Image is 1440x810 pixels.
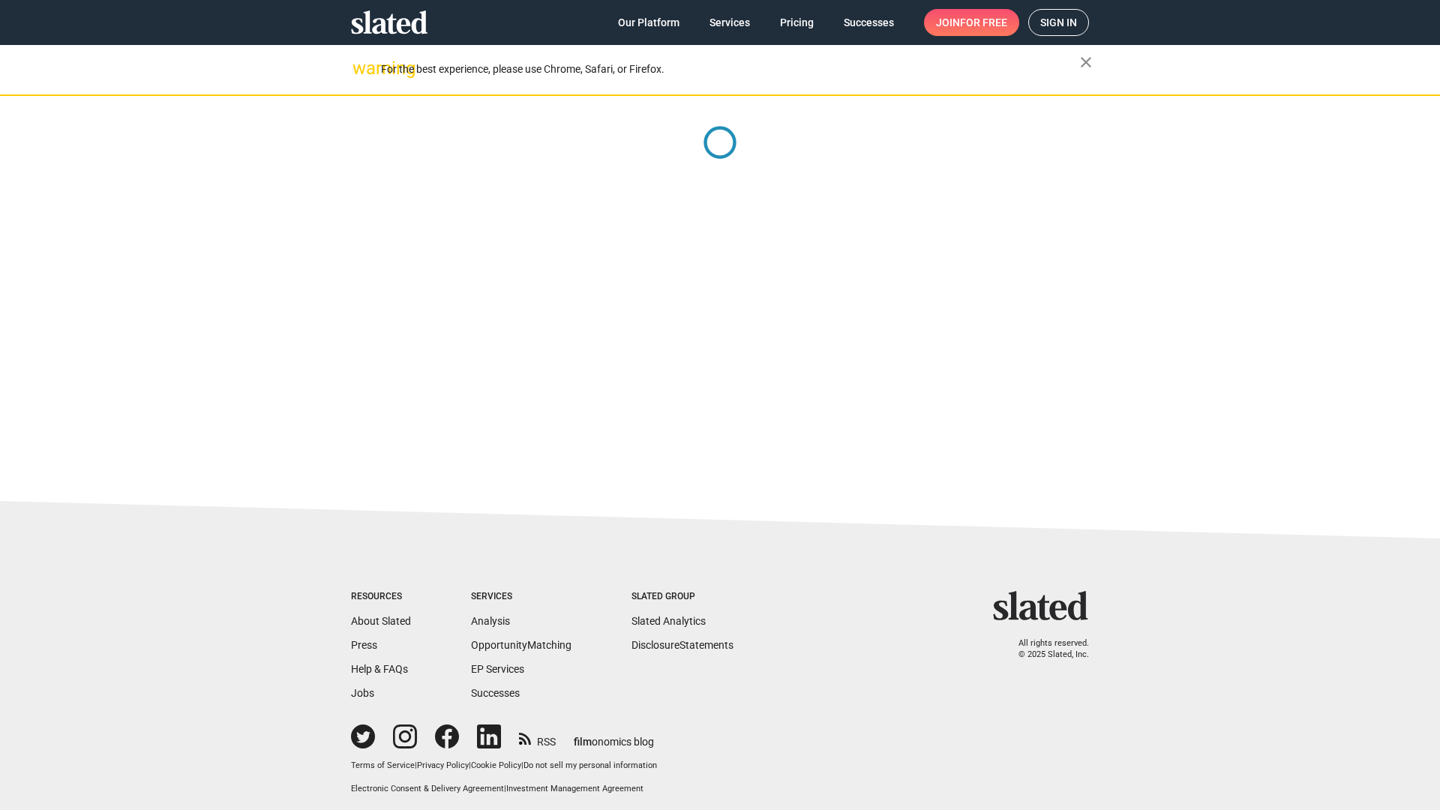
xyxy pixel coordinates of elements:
[417,760,469,770] a: Privacy Policy
[471,760,521,770] a: Cookie Policy
[631,591,733,603] div: Slated Group
[351,615,411,627] a: About Slated
[1077,53,1095,71] mat-icon: close
[519,726,556,749] a: RSS
[697,9,762,36] a: Services
[844,9,894,36] span: Successes
[780,9,814,36] span: Pricing
[832,9,906,36] a: Successes
[631,639,733,651] a: DisclosureStatements
[960,9,1007,36] span: for free
[506,784,643,793] a: Investment Management Agreement
[471,687,520,699] a: Successes
[504,784,506,793] span: |
[381,59,1080,79] div: For the best experience, please use Chrome, Safari, or Firefox.
[415,760,417,770] span: |
[618,9,679,36] span: Our Platform
[574,736,592,748] span: film
[351,760,415,770] a: Terms of Service
[351,591,411,603] div: Resources
[471,591,571,603] div: Services
[471,639,571,651] a: OpportunityMatching
[351,639,377,651] a: Press
[709,9,750,36] span: Services
[471,663,524,675] a: EP Services
[924,9,1019,36] a: Joinfor free
[574,723,654,749] a: filmonomics blog
[606,9,691,36] a: Our Platform
[936,9,1007,36] span: Join
[523,760,657,772] button: Do not sell my personal information
[1003,638,1089,660] p: All rights reserved. © 2025 Slated, Inc.
[471,615,510,627] a: Analysis
[631,615,706,627] a: Slated Analytics
[521,760,523,770] span: |
[352,59,370,77] mat-icon: warning
[1028,9,1089,36] a: Sign in
[351,663,408,675] a: Help & FAQs
[768,9,826,36] a: Pricing
[469,760,471,770] span: |
[351,784,504,793] a: Electronic Consent & Delivery Agreement
[1040,10,1077,35] span: Sign in
[351,687,374,699] a: Jobs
